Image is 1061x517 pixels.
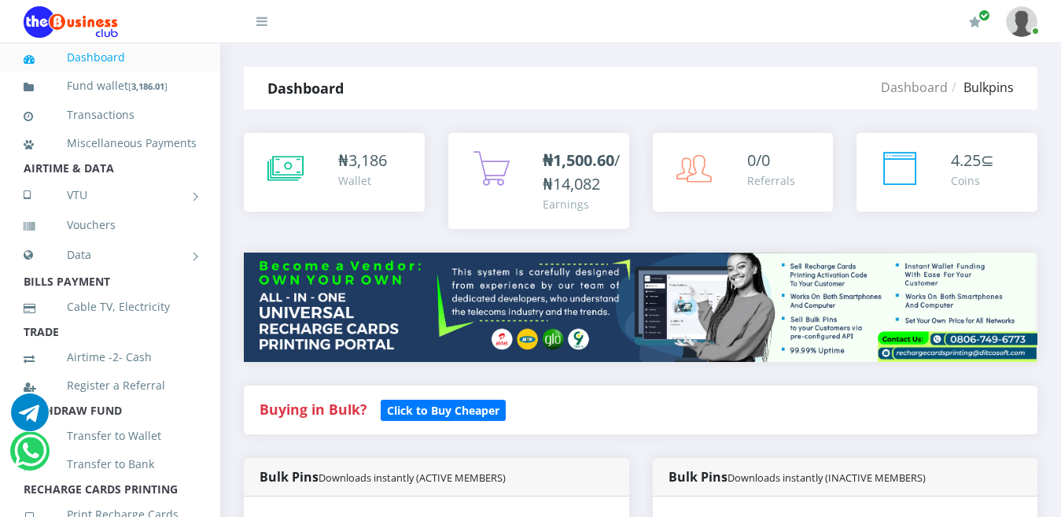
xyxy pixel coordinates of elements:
li: Bulkpins [948,78,1014,97]
a: Data [24,235,197,275]
a: Fund wallet[3,186.01] [24,68,197,105]
a: Register a Referral [24,367,197,404]
span: /₦14,082 [543,150,620,194]
span: Renew/Upgrade Subscription [978,9,990,21]
div: Referrals [747,172,795,189]
img: User [1006,6,1037,37]
b: ₦1,500.60 [543,150,614,171]
img: Logo [24,6,118,38]
a: Dashboard [881,79,948,96]
a: VTU [24,175,197,215]
a: Transactions [24,97,197,133]
a: Cable TV, Electricity [24,289,197,325]
div: Wallet [338,172,387,189]
a: Transfer to Bank [24,446,197,482]
div: Coins [951,172,994,189]
a: Airtime -2- Cash [24,339,197,375]
strong: Bulk Pins [669,468,926,486]
a: Vouchers [24,207,197,243]
a: Chat for support [14,444,46,470]
span: 0/0 [747,150,770,171]
span: 3,186 [348,150,387,171]
small: [ ] [128,80,168,92]
div: ₦ [338,149,387,172]
strong: Bulk Pins [260,468,506,486]
strong: Buying in Bulk? [260,400,367,419]
strong: Dashboard [267,79,344,98]
div: Earnings [543,196,620,212]
a: Click to Buy Cheaper [381,400,506,419]
a: ₦3,186 Wallet [244,133,425,212]
b: 3,186.01 [131,80,164,92]
i: Renew/Upgrade Subscription [969,16,981,28]
small: Downloads instantly (INACTIVE MEMBERS) [728,471,926,485]
a: Dashboard [24,39,197,76]
b: Click to Buy Cheaper [387,403,499,418]
a: Transfer to Wallet [24,418,197,454]
a: Miscellaneous Payments [24,125,197,161]
div: ⊆ [951,149,994,172]
small: Downloads instantly (ACTIVE MEMBERS) [319,471,506,485]
a: 0/0 Referrals [653,133,834,212]
span: 4.25 [951,150,981,171]
img: multitenant_rcp.png [244,253,1037,361]
a: ₦1,500.60/₦14,082 Earnings [448,133,629,229]
a: Chat for support [11,405,49,431]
